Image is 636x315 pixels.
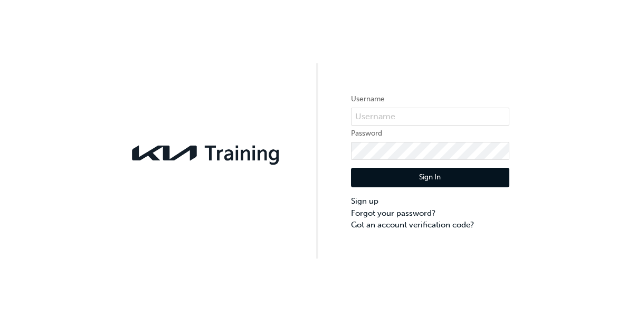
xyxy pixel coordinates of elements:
a: Got an account verification code? [351,219,509,231]
label: Username [351,93,509,106]
label: Password [351,127,509,140]
a: Sign up [351,195,509,207]
img: kia-training [127,139,286,167]
input: Username [351,108,509,126]
button: Sign In [351,168,509,188]
a: Forgot your password? [351,207,509,219]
